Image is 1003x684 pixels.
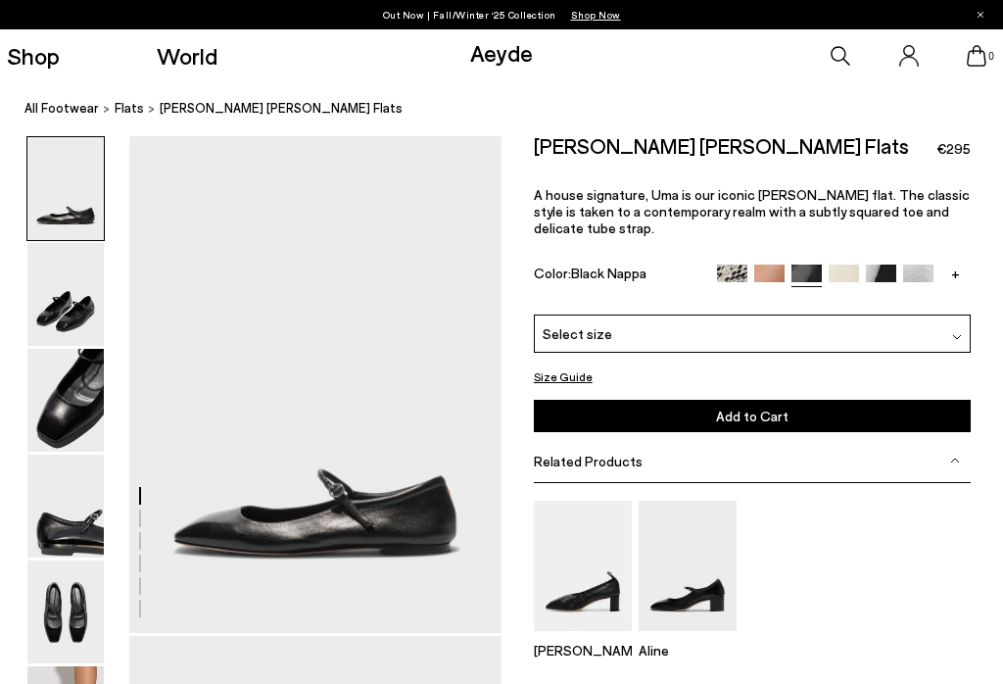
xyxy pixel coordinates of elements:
[534,265,703,287] div: Color:
[534,642,632,659] p: [PERSON_NAME]
[24,98,99,119] a: All Footwear
[157,44,217,68] a: World
[534,453,643,469] span: Related Products
[639,501,737,631] img: Aline Leather Mary-Jane Pumps
[383,5,621,24] p: Out Now | Fall/Winter ‘25 Collection
[470,38,533,67] a: Aeyde
[534,501,632,631] img: Narissa Ruched Pumps
[967,45,986,67] a: 0
[27,455,104,558] img: Uma Mary-Jane Flats - Image 4
[27,561,104,663] img: Uma Mary-Jane Flats - Image 5
[940,265,971,282] a: +
[639,642,737,659] p: Aline
[950,456,960,465] img: svg%3E
[936,139,971,159] span: €295
[639,617,737,659] a: Aline Leather Mary-Jane Pumps Aline
[534,366,593,386] button: Size Guide
[534,400,971,432] button: Add to Cart
[543,323,612,344] span: Select size
[571,265,646,281] span: Black Nappa
[534,617,632,659] a: Narissa Ruched Pumps [PERSON_NAME]
[986,51,996,62] span: 0
[115,98,144,119] a: flats
[27,349,104,452] img: Uma Mary-Jane Flats - Image 3
[571,9,621,21] span: Navigate to /collections/new-in
[27,137,104,240] img: Uma Mary-Jane Flats - Image 1
[716,408,788,424] span: Add to Cart
[952,332,962,342] img: svg%3E
[27,243,104,346] img: Uma Mary-Jane Flats - Image 2
[115,100,144,116] span: flats
[7,44,60,68] a: Shop
[24,82,1003,136] nav: breadcrumb
[534,136,909,156] h2: [PERSON_NAME] [PERSON_NAME] Flats
[160,98,403,119] span: [PERSON_NAME] [PERSON_NAME] Flats
[534,186,971,236] p: A house signature, Uma is our iconic [PERSON_NAME] flat. The classic style is taken to a contempo...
